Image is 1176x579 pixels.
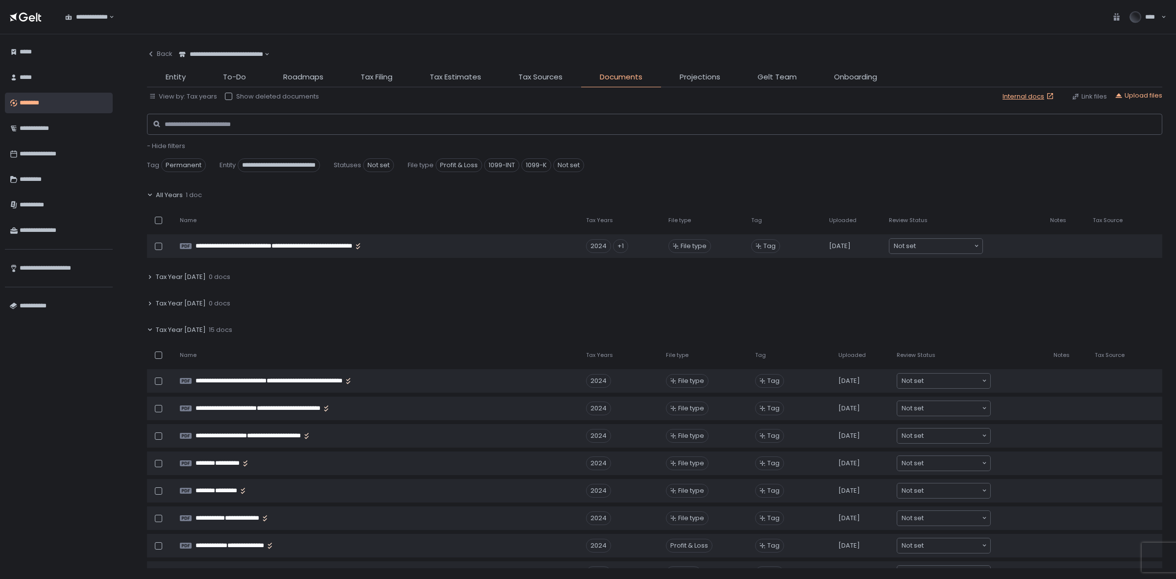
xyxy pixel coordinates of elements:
[586,217,613,224] span: Tax Years
[220,161,236,170] span: Entity
[902,486,924,496] span: Not set
[902,513,924,523] span: Not set
[897,483,990,498] div: Search for option
[209,273,230,281] span: 0 docs
[916,241,973,251] input: Search for option
[223,72,246,83] span: To-Do
[147,142,185,151] button: - Hide filters
[180,217,196,224] span: Name
[897,538,990,553] div: Search for option
[767,404,780,413] span: Tag
[209,326,232,334] span: 15 docs
[430,72,481,83] span: Tax Estimates
[924,431,981,441] input: Search for option
[924,403,981,413] input: Search for option
[666,539,712,553] div: Profit & Loss
[924,376,981,386] input: Search for option
[436,158,482,172] span: Profit & Loss
[408,161,434,170] span: File type
[751,217,762,224] span: Tag
[1093,217,1123,224] span: Tax Source
[894,241,916,251] span: Not set
[829,242,851,251] span: [DATE]
[838,404,860,413] span: [DATE]
[147,50,172,58] div: Back
[680,72,720,83] span: Projections
[149,92,217,101] button: View by: Tax years
[156,191,183,200] span: All Years
[838,514,860,523] span: [DATE]
[586,402,611,415] div: 2024
[767,486,780,495] span: Tag
[902,431,924,441] span: Not set
[1050,217,1066,224] span: Notes
[902,376,924,386] span: Not set
[334,161,361,170] span: Statuses
[363,158,394,172] span: Not set
[763,242,776,251] span: Tag
[897,511,990,526] div: Search for option
[586,352,613,359] span: Tax Years
[361,72,392,83] span: Tax Filing
[1095,352,1125,359] span: Tax Source
[897,401,990,416] div: Search for option
[521,158,551,172] span: 1099-K
[889,239,982,253] div: Search for option
[838,541,860,550] span: [DATE]
[924,458,981,468] input: Search for option
[838,431,860,440] span: [DATE]
[889,217,928,224] span: Review Status
[586,239,611,253] div: 2024
[767,514,780,523] span: Tag
[678,514,704,523] span: File type
[484,158,519,172] span: 1099-INT
[518,72,563,83] span: Tax Sources
[586,429,611,443] div: 2024
[834,72,877,83] span: Onboarding
[553,158,584,172] span: Not set
[1053,352,1070,359] span: Notes
[838,377,860,385] span: [DATE]
[678,486,704,495] span: File type
[829,217,857,224] span: Uploaded
[902,541,924,551] span: Not set
[172,44,269,65] div: Search for option
[1072,92,1107,101] button: Link files
[666,352,688,359] span: File type
[755,352,766,359] span: Tag
[897,456,990,471] div: Search for option
[897,352,935,359] span: Review Status
[681,242,707,251] span: File type
[147,141,185,151] span: - Hide filters
[924,513,981,523] input: Search for option
[586,484,611,498] div: 2024
[186,191,202,200] span: 1 doc
[147,44,172,64] button: Back
[600,72,642,83] span: Documents
[156,273,206,281] span: Tax Year [DATE]
[209,299,230,308] span: 0 docs
[924,486,981,496] input: Search for option
[147,161,159,170] span: Tag
[283,72,323,83] span: Roadmaps
[586,456,611,470] div: 2024
[678,431,704,440] span: File type
[902,403,924,413] span: Not set
[1003,92,1056,101] a: Internal docs
[1115,91,1162,100] button: Upload files
[586,511,611,525] div: 2024
[586,374,611,388] div: 2024
[767,377,780,385] span: Tag
[838,459,860,468] span: [DATE]
[678,377,704,385] span: File type
[678,459,704,468] span: File type
[767,459,780,468] span: Tag
[767,541,780,550] span: Tag
[668,217,691,224] span: File type
[758,72,797,83] span: Gelt Team
[263,50,264,59] input: Search for option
